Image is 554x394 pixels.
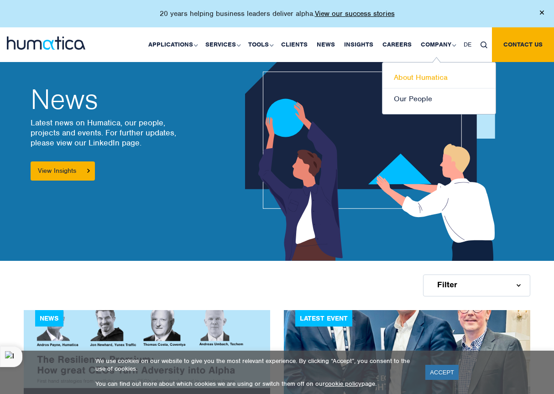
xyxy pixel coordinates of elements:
[517,284,521,287] img: d_arroww
[95,380,414,388] p: You can find out more about which cookies we are using or switch them off on our page.
[295,310,352,327] div: Latest Event
[277,27,312,62] a: Clients
[437,281,457,288] span: Filter
[244,27,277,62] a: Tools
[425,365,459,380] a: ACCEPT
[378,27,416,62] a: Careers
[464,41,471,48] span: DE
[416,27,459,62] a: Company
[382,88,496,109] a: Our People
[459,27,476,62] a: DE
[35,310,63,327] div: News
[315,9,395,18] a: View our success stories
[382,67,496,88] a: About Humatica
[160,9,395,18] p: 20 years helping business leaders deliver alpha.
[31,118,183,148] p: Latest news on Humatica, our people, projects and events. For further updates, please view our Li...
[201,27,244,62] a: Services
[312,27,340,62] a: News
[31,86,183,113] h2: News
[245,34,503,261] img: news_ban1
[31,161,95,181] a: View Insights
[7,36,85,50] img: logo
[325,380,361,388] a: cookie policy
[492,27,554,62] a: Contact us
[95,357,414,373] p: We use cookies on our website to give you the most relevant experience. By clicking “Accept”, you...
[87,169,90,173] img: arrowicon
[144,27,201,62] a: Applications
[340,27,378,62] a: Insights
[481,41,487,48] img: search_icon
